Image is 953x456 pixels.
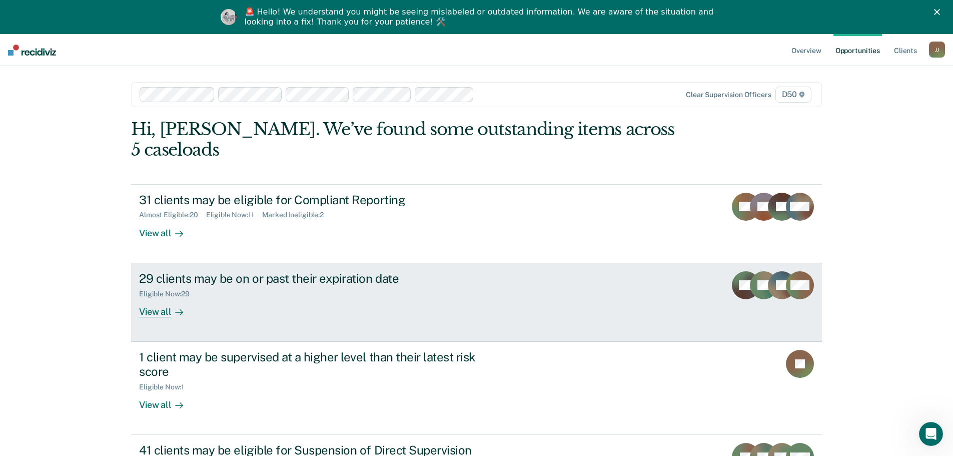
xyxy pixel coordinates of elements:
div: Eligible Now : 29 [139,290,198,298]
a: 1 client may be supervised at a higher level than their latest risk scoreEligible Now:1View all [131,342,822,435]
div: Marked Ineligible : 2 [262,211,332,219]
div: View all [139,219,195,239]
div: J J [929,42,945,58]
a: Clients [892,34,919,66]
div: Almost Eligible : 20 [139,211,206,219]
a: Opportunities [833,34,882,66]
div: Hi, [PERSON_NAME]. We’ve found some outstanding items across 5 caseloads [131,119,684,160]
a: Overview [789,34,823,66]
img: Recidiviz [8,45,56,56]
div: Eligible Now : 11 [206,211,262,219]
iframe: Intercom live chat [919,422,943,446]
div: Clear supervision officers [686,91,771,99]
div: Close [934,9,944,15]
img: Profile image for Kim [221,9,237,25]
div: View all [139,298,195,317]
a: 31 clients may be eligible for Compliant ReportingAlmost Eligible:20Eligible Now:11Marked Ineligi... [131,184,822,263]
div: 31 clients may be eligible for Compliant Reporting [139,193,490,207]
div: Eligible Now : 1 [139,383,192,391]
span: D50 [775,87,811,103]
div: 1 client may be supervised at a higher level than their latest risk score [139,350,490,379]
button: JJ [929,42,945,58]
div: View all [139,391,195,410]
a: 29 clients may be on or past their expiration dateEligible Now:29View all [131,263,822,342]
div: 🚨 Hello! We understand you might be seeing mislabeled or outdated information. We are aware of th... [245,7,717,27]
div: 29 clients may be on or past their expiration date [139,271,490,286]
